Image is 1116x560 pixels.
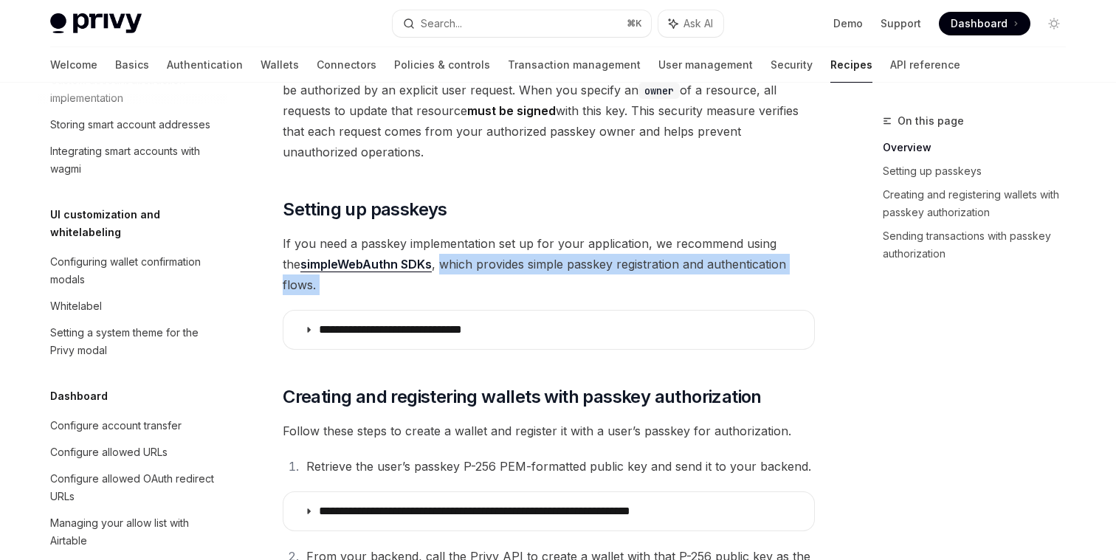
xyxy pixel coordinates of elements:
a: simpleWebAuthn SDKs [300,257,432,272]
div: Setting a system theme for the Privy modal [50,324,218,359]
h5: UI customization and whitelabeling [50,206,227,241]
a: Basics [115,47,149,83]
a: Security [771,47,813,83]
a: Welcome [50,47,97,83]
a: Support [881,16,921,31]
a: Setting a system theme for the Privy modal [38,319,227,364]
li: Retrieve the user’s passkey P-256 PEM-formatted public key and send it to your backend. [302,456,815,477]
button: Search...⌘K [393,10,651,37]
a: Demo [833,16,863,31]
span: On this page [898,112,964,130]
a: Recipes [830,47,872,83]
div: Storing smart account addresses [50,116,210,134]
span: Follow these steps to create a wallet and register it with a user’s passkey for authorization. [283,421,815,441]
a: User management [658,47,753,83]
button: Ask AI [658,10,723,37]
strong: must be signed [467,103,556,118]
a: Creating and registering wallets with passkey authorization [883,183,1078,224]
div: Configuring wallet confirmation modals [50,253,218,288]
a: Configure allowed OAuth redirect URLs [38,466,227,510]
span: Ask AI [683,16,713,31]
a: Storing smart account addresses [38,111,227,138]
div: Configure account transfer [50,417,182,435]
span: ⌘ K [627,18,642,30]
div: Configure allowed URLs [50,443,168,461]
a: Connectors [317,47,376,83]
div: Whitelabel [50,297,102,315]
a: API reference [890,47,960,83]
span: Creating and registering wallets with passkey authorization [283,385,762,409]
a: Configure account transfer [38,412,227,439]
a: Wallets [261,47,299,83]
a: Policies & controls [394,47,490,83]
div: Managing your allow list with Airtable [50,514,218,550]
div: Search... [421,15,462,32]
span: Setting up passkeys [283,198,447,221]
a: Managing your allow list with Airtable [38,510,227,554]
a: Configuring wallet confirmation modals [38,249,227,293]
span: Authorization keys provide a way to ensure that actions taken by your app’s wallets can only be a... [283,59,815,162]
span: If you need a passkey implementation set up for your application, we recommend using the , which ... [283,233,815,295]
h5: Dashboard [50,387,108,405]
div: Integrating smart accounts with wagmi [50,142,218,178]
a: Overview [883,136,1078,159]
button: Toggle dark mode [1042,12,1066,35]
div: Configure allowed OAuth redirect URLs [50,470,218,505]
a: Setting up passkeys [883,159,1078,183]
a: Configure allowed URLs [38,439,227,466]
a: Whitelabel [38,293,227,319]
img: light logo [50,13,142,34]
a: Authentication [167,47,243,83]
a: Integrating smart accounts with wagmi [38,138,227,182]
code: owner [638,83,680,99]
a: Sending transactions with passkey authorization [883,224,1078,266]
a: Dashboard [939,12,1030,35]
a: Transaction management [508,47,641,83]
span: Dashboard [951,16,1008,31]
